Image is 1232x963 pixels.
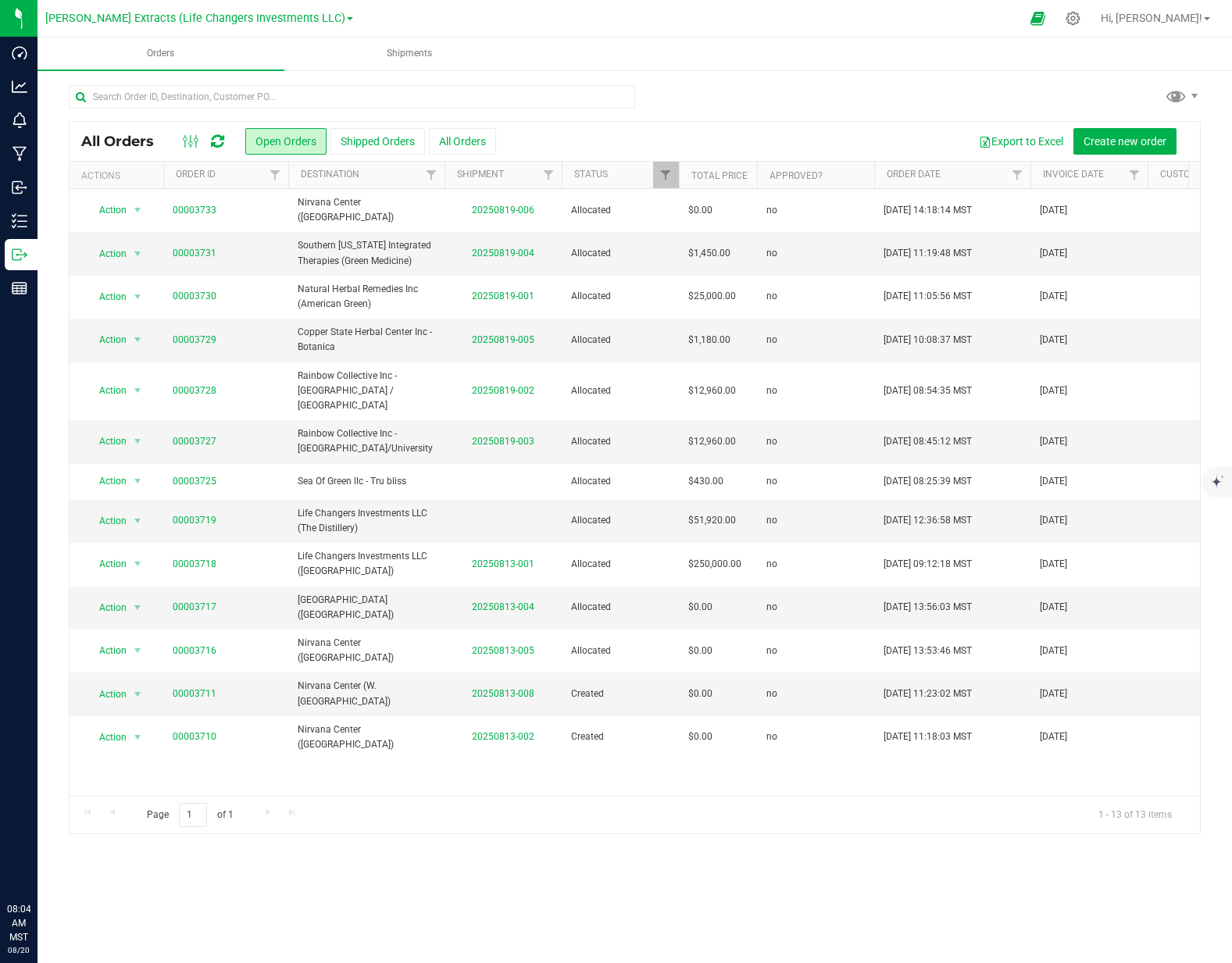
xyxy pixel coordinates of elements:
span: Action [85,726,127,748]
inline-svg: Reports [12,280,27,296]
span: no [766,333,777,348]
span: Action [85,510,127,532]
span: Allocated [571,289,670,304]
a: Shipments [286,37,533,70]
span: Nirvana Center (W. [GEOGRAPHIC_DATA]) [298,679,435,708]
span: select [128,597,148,619]
iframe: Resource center [16,838,62,885]
button: Shipped Orders [330,128,425,155]
a: 00003717 [173,600,216,615]
a: Filter [536,162,562,188]
span: select [128,470,148,492]
span: select [128,553,148,575]
span: Action [85,243,127,265]
span: Action [85,683,127,705]
span: no [766,557,777,572]
a: 00003718 [173,557,216,572]
a: 00003710 [173,729,216,744]
inline-svg: Outbound [12,247,27,262]
span: Allocated [571,600,670,615]
span: [DATE] [1040,383,1067,398]
span: no [766,729,777,744]
a: Filter [1122,162,1148,188]
span: Allocated [571,246,670,261]
p: 08/20 [7,944,30,956]
span: no [766,289,777,304]
a: 20250819-002 [472,385,534,396]
span: no [766,203,777,218]
span: Allocated [571,557,670,572]
a: 00003711 [173,687,216,701]
span: [DATE] 13:53:46 MST [884,644,972,658]
span: Action [85,470,127,492]
span: Action [85,430,127,452]
span: [DATE] [1040,600,1067,615]
span: [DATE] 08:45:12 MST [884,434,972,449]
span: Created [571,729,670,744]
span: $1,450.00 [688,246,730,261]
span: [DATE] [1040,513,1067,528]
span: Nirvana Center ([GEOGRAPHIC_DATA]) [298,195,435,225]
button: Create new order [1073,128,1177,155]
span: no [766,434,777,449]
a: Approved? [770,170,823,181]
span: Allocated [571,434,670,449]
a: 20250813-002 [472,731,534,742]
span: [DATE] [1040,557,1067,572]
span: select [128,510,148,532]
span: [DATE] 11:05:56 MST [884,289,972,304]
span: [DATE] [1040,729,1067,744]
div: Actions [81,170,157,181]
a: 00003728 [173,383,216,398]
span: $51,920.00 [688,513,736,528]
span: $0.00 [688,203,712,218]
span: $25,000.00 [688,289,736,304]
span: [DATE] 11:18:03 MST [884,729,972,744]
a: Status [574,169,608,180]
span: Create new order [1084,135,1166,148]
span: Southern [US_STATE] Integrated Therapies (Green Medicine) [298,238,435,268]
span: Sea Of Green llc - Tru bliss [298,474,435,489]
span: [DATE] [1040,333,1067,348]
inline-svg: Manufacturing [12,146,27,162]
span: select [128,380,148,401]
span: Nirvana Center ([GEOGRAPHIC_DATA]) [298,636,435,665]
span: [DATE] 12:36:58 MST [884,513,972,528]
span: Action [85,597,127,619]
span: Allocated [571,203,670,218]
span: [DATE] 13:56:03 MST [884,600,972,615]
span: [DATE] 08:25:39 MST [884,474,972,489]
span: Hi, [PERSON_NAME]! [1101,12,1202,24]
span: no [766,513,777,528]
span: [DATE] [1040,474,1067,489]
a: Invoice Date [1043,169,1104,180]
span: no [766,383,777,398]
a: Order Date [887,169,941,180]
a: 20250819-003 [472,436,534,447]
span: no [766,474,777,489]
span: $12,960.00 [688,383,736,398]
span: Allocated [571,644,670,658]
span: $430.00 [688,474,723,489]
span: [DATE] 14:18:14 MST [884,203,972,218]
span: no [766,687,777,701]
a: 20250813-001 [472,558,534,569]
span: $0.00 [688,729,712,744]
span: All Orders [81,133,170,150]
a: 20250813-005 [472,645,534,656]
span: Action [85,199,127,221]
a: Customer PO [1160,169,1223,180]
span: Rainbow Collective Inc - [GEOGRAPHIC_DATA]/University [298,426,435,456]
a: Shipment [457,169,504,180]
span: no [766,246,777,261]
span: Action [85,553,127,575]
span: [DATE] 08:54:35 MST [884,383,972,398]
a: 20250813-008 [472,688,534,699]
a: 20250819-001 [472,291,534,301]
span: Open Ecommerce Menu [1020,3,1055,34]
a: 00003719 [173,513,216,528]
span: $0.00 [688,600,712,615]
span: [DATE] [1040,687,1067,701]
a: 20250819-006 [472,205,534,216]
span: $0.00 [688,687,712,701]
